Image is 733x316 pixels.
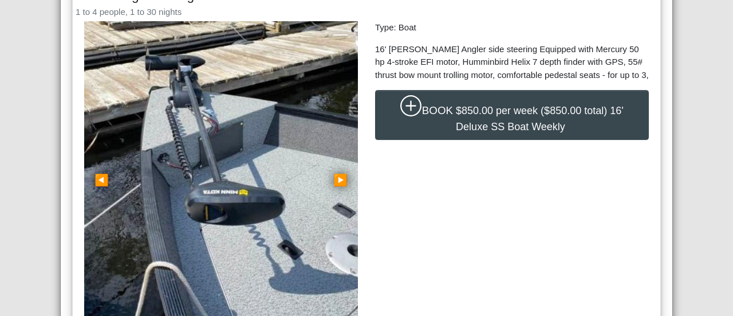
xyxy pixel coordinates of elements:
[333,174,348,186] span: ▶
[375,90,649,140] button: plus circleBOOK$850.00 per week ($850.00 total) 16' Deluxe SS Boat Weekly
[456,105,624,132] span: $850.00 per week ($850.00 total) 16' Deluxe SS Boat Weekly
[400,95,422,117] svg: plus circle
[422,104,453,116] span: BOOK
[375,44,649,80] span: 16' [PERSON_NAME] Angler side steering Equipped with Mercury 50 hp 4-stroke EFI motor, Humminbird...
[76,7,657,17] h6: 1 to 4 people, 1 to 30 nights
[94,174,109,186] span: ◀
[375,21,649,34] p: Type: Boat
